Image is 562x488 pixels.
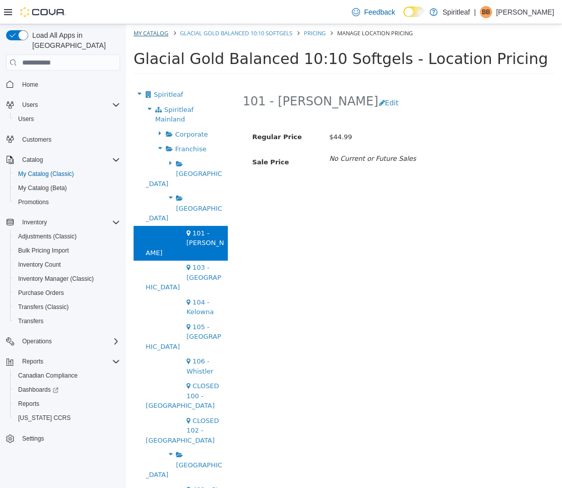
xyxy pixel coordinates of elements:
[2,334,124,348] button: Operations
[474,6,476,18] p: |
[2,431,124,446] button: Settings
[29,82,68,99] span: Spiritleaf Mainland
[14,315,47,327] a: Transfers
[480,6,492,18] div: Bobby B
[14,287,68,299] a: Purchase Orders
[18,134,55,146] a: Customers
[10,167,124,181] button: My Catalog (Classic)
[403,7,424,17] input: Dark Mode
[14,168,120,180] span: My Catalog (Classic)
[18,170,74,178] span: My Catalog (Classic)
[14,168,78,180] a: My Catalog (Classic)
[20,205,98,232] span: 101 - [PERSON_NAME]
[18,355,47,368] button: Reports
[10,195,124,209] button: Promotions
[20,180,96,198] span: [GEOGRAPHIC_DATA]
[211,5,287,13] span: Manage Location Pricing
[203,131,290,138] i: No Current or Future Sales
[14,245,73,257] a: Bulk Pricing Import
[28,67,57,74] span: Spiritleaf
[14,245,120,257] span: Bulk Pricing Import
[18,115,34,123] span: Users
[10,181,124,195] button: My Catalog (Beta)
[203,109,226,116] span: $44.99
[10,411,124,425] button: [US_STATE] CCRS
[18,78,120,90] span: Home
[14,398,120,410] span: Reports
[18,355,120,368] span: Reports
[18,79,42,91] a: Home
[10,300,124,314] button: Transfers (Classic)
[18,303,69,311] span: Transfers (Classic)
[14,384,120,396] span: Dashboards
[14,273,98,285] a: Inventory Manager (Classic)
[10,286,124,300] button: Purchase Orders
[14,273,120,285] span: Inventory Manager (Classic)
[10,243,124,258] button: Bulk Pricing Import
[20,299,95,326] span: 105 - [GEOGRAPHIC_DATA]
[20,7,66,17] img: Cova
[18,400,39,408] span: Reports
[18,184,67,192] span: My Catalog (Beta)
[126,134,163,142] span: Sale Price
[18,99,42,111] button: Users
[10,369,124,383] button: Canadian Compliance
[126,109,175,116] span: Regular Price
[18,261,61,269] span: Inventory Count
[20,146,96,163] span: [GEOGRAPHIC_DATA]
[14,259,120,271] span: Inventory Count
[14,412,120,424] span: Washington CCRS
[14,230,81,242] a: Adjustments (Classic)
[22,81,38,89] span: Home
[2,354,124,369] button: Reports
[18,275,94,283] span: Inventory Manager (Classic)
[2,215,124,229] button: Inventory
[60,274,88,292] span: 104 - Kelowna
[116,70,252,85] h2: 101 - [PERSON_NAME]
[10,229,124,243] button: Adjustments (Classic)
[14,196,120,208] span: Promotions
[20,437,96,455] span: [GEOGRAPHIC_DATA]
[8,5,42,13] a: My Catalog
[443,6,470,18] p: Spiritleaf
[49,121,80,129] span: Franchise
[60,333,88,351] span: 106 - Whistler
[14,412,75,424] a: [US_STATE] CCRS
[348,2,399,22] a: Feedback
[18,216,51,228] button: Inventory
[18,335,120,347] span: Operations
[18,133,120,146] span: Customers
[22,136,51,144] span: Customers
[18,372,78,380] span: Canadian Compliance
[14,182,120,194] span: My Catalog (Beta)
[18,433,48,445] a: Settings
[18,317,43,325] span: Transfers
[14,113,38,125] a: Users
[54,5,166,13] a: Glacial Gold Balanced 10:10 Softgels
[14,301,73,313] a: Transfers (Classic)
[20,393,93,420] span: CLOSED 102 - [GEOGRAPHIC_DATA]
[28,30,120,50] span: Load All Apps in [GEOGRAPHIC_DATA]
[10,112,124,126] button: Users
[10,272,124,286] button: Inventory Manager (Classic)
[22,337,52,345] span: Operations
[8,26,422,43] span: Glacial Gold Balanced 10:10 Softgels - Location Pricing
[22,357,43,365] span: Reports
[14,259,65,271] a: Inventory Count
[18,232,77,240] span: Adjustments (Classic)
[18,335,56,347] button: Operations
[18,432,120,445] span: Settings
[10,383,124,397] a: Dashboards
[18,198,49,206] span: Promotions
[10,314,124,328] button: Transfers
[18,99,120,111] span: Users
[18,414,71,422] span: [US_STATE] CCRS
[18,289,64,297] span: Purchase Orders
[18,386,58,394] span: Dashboards
[178,5,200,13] a: Pricing
[2,98,124,112] button: Users
[6,73,120,472] nav: Complex example
[14,230,120,242] span: Adjustments (Classic)
[14,196,53,208] a: Promotions
[2,153,124,167] button: Catalog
